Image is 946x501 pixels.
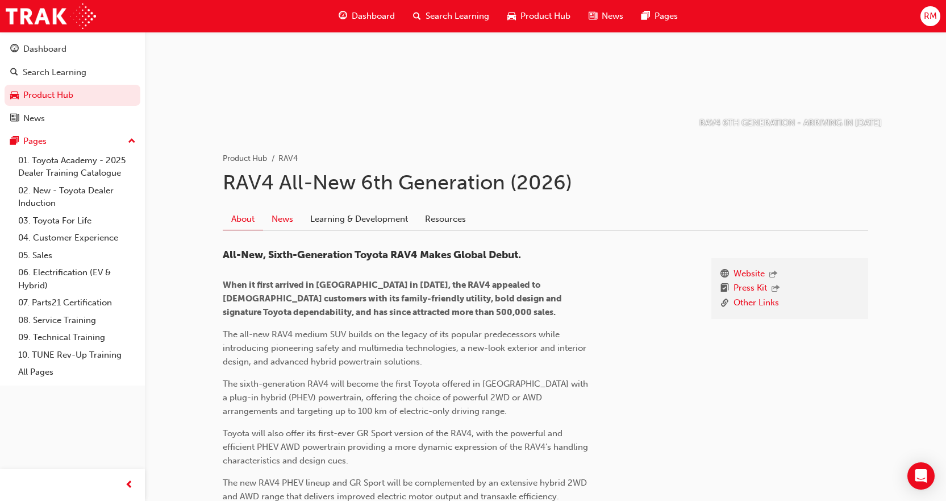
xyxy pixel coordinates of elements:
span: car-icon [507,9,516,23]
span: pages-icon [10,136,19,147]
span: guage-icon [10,44,19,55]
li: RAV4 [278,152,298,165]
span: car-icon [10,90,19,101]
span: Dashboard [352,10,395,23]
a: 01. Toyota Academy - 2025 Dealer Training Catalogue [14,152,140,182]
span: booktick-icon [720,281,729,296]
span: pages-icon [641,9,650,23]
button: Pages [5,131,140,152]
a: News [263,208,302,230]
span: link-icon [720,296,729,310]
a: Dashboard [5,39,140,60]
span: News [602,10,623,23]
span: prev-icon [125,478,134,492]
p: RAV4 6TH GENERATION - ARRIVING IN [DATE] [699,117,882,130]
span: When it first arrived in [GEOGRAPHIC_DATA] in [DATE], the RAV4 appealed to [DEMOGRAPHIC_DATA] cus... [223,280,564,317]
a: guage-iconDashboard [330,5,404,28]
span: news-icon [10,114,19,124]
span: search-icon [10,68,18,78]
a: Learning & Development [302,208,416,230]
a: Search Learning [5,62,140,83]
a: car-iconProduct Hub [498,5,580,28]
div: Search Learning [23,66,86,79]
span: Product Hub [520,10,570,23]
a: 07. Parts21 Certification [14,294,140,312]
a: 08. Service Training [14,312,140,329]
a: 09. Technical Training [14,329,140,346]
a: Resources [416,208,474,230]
span: up-icon [128,134,136,149]
div: News [23,112,45,125]
a: 04. Customer Experience [14,229,140,247]
h1: RAV4 All-New 6th Generation (2026) [223,170,868,195]
a: 06. Electrification (EV & Hybrid) [14,264,140,294]
div: Open Intercom Messenger [907,462,935,490]
span: The sixth-generation RAV4 will become the first Toyota offered in [GEOGRAPHIC_DATA] with a plug-i... [223,379,590,416]
span: Toyota will also offer its first-ever GR Sport version of the RAV4, with the powerful and efficie... [223,428,590,466]
a: news-iconNews [580,5,632,28]
span: RM [924,10,937,23]
span: All-New, Sixth-Generation Toyota RAV4 Makes Global Debut. [223,249,521,261]
span: news-icon [589,9,597,23]
a: Press Kit [734,281,767,296]
a: 10. TUNE Rev-Up Training [14,346,140,364]
span: outbound-icon [769,270,777,280]
button: RM [920,6,940,26]
div: Dashboard [23,43,66,56]
a: Other Links [734,296,779,310]
a: 02. New - Toyota Dealer Induction [14,182,140,212]
a: pages-iconPages [632,5,687,28]
img: Trak [6,3,96,29]
a: search-iconSearch Learning [404,5,498,28]
a: About [223,208,263,230]
a: Website [734,267,765,282]
button: DashboardSearch LearningProduct HubNews [5,36,140,131]
a: 03. Toyota For Life [14,212,140,230]
span: search-icon [413,9,421,23]
div: Pages [23,135,47,148]
span: Search Learning [426,10,489,23]
span: www-icon [720,267,729,282]
a: All Pages [14,363,140,381]
a: 05. Sales [14,247,140,264]
span: guage-icon [339,9,347,23]
span: Pages [655,10,678,23]
span: outbound-icon [772,284,780,294]
span: The all-new RAV4 medium SUV builds on the legacy of its popular predecessors while introducing pi... [223,329,589,367]
a: Product Hub [5,85,140,106]
a: Product Hub [223,154,267,163]
a: News [5,108,140,129]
